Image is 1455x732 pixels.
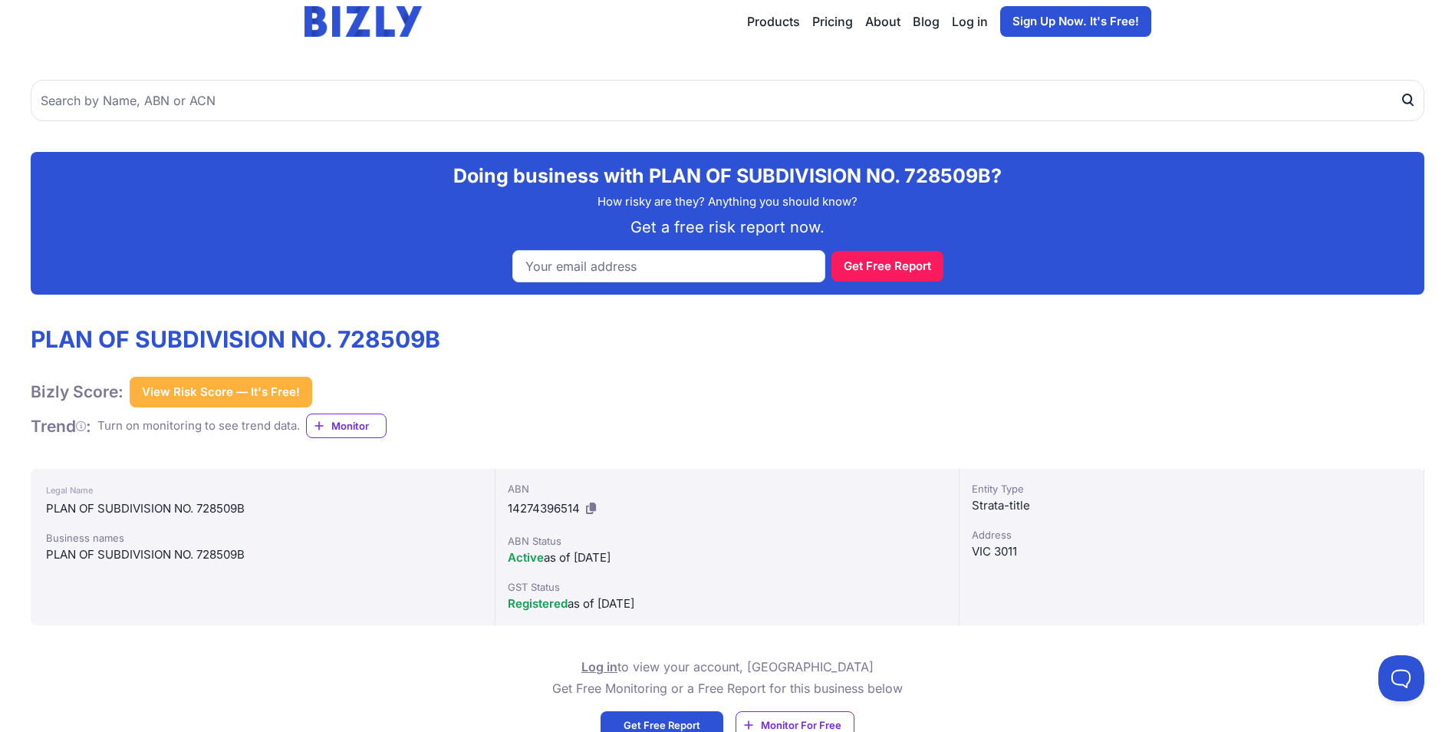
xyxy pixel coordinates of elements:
div: as of [DATE] [508,595,947,613]
div: as of [DATE] [508,549,947,567]
p: to view your account, [GEOGRAPHIC_DATA] Get Free Monitoring or a Free Report for this business below [552,656,903,699]
a: About [865,12,900,31]
h2: Doing business with PLAN OF SUBDIVISION NO. 728509B? [43,164,1412,187]
div: Turn on monitoring to see trend data. [97,417,300,435]
input: Your email address [512,250,825,282]
div: ABN Status [508,533,947,549]
span: Registered [508,596,568,611]
input: Search by Name, ABN or ACN [31,80,1424,121]
div: Address [972,527,1411,542]
div: Business names [46,530,479,546]
a: Blog [913,12,940,31]
span: Active [508,550,544,565]
a: Sign Up Now. It's Free! [1000,6,1151,37]
button: Products [747,12,800,31]
h1: PLAN OF SUBDIVISION NO. 728509B [31,325,440,353]
p: Get a free risk report now. [43,216,1412,238]
button: View Risk Score — It's Free! [130,377,312,407]
div: PLAN OF SUBDIVISION NO. 728509B [46,500,479,518]
a: Log in [952,12,988,31]
div: GST Status [508,579,947,595]
a: Log in [581,659,617,674]
a: Monitor [306,414,387,438]
div: PLAN OF SUBDIVISION NO. 728509B [46,546,479,564]
div: Entity Type [972,481,1411,496]
iframe: Toggle Customer Support [1378,655,1424,701]
div: ABN [508,481,947,496]
a: Pricing [812,12,853,31]
div: Legal Name [46,481,479,500]
span: 14274396514 [508,501,580,516]
h1: Trend : [31,416,91,437]
div: VIC 3011 [972,542,1411,561]
span: Monitor [331,418,386,434]
p: How risky are they? Anything you should know? [43,193,1412,211]
div: Strata-title [972,496,1411,515]
button: Get Free Report [831,251,943,282]
h1: Bizly Score: [31,381,123,402]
